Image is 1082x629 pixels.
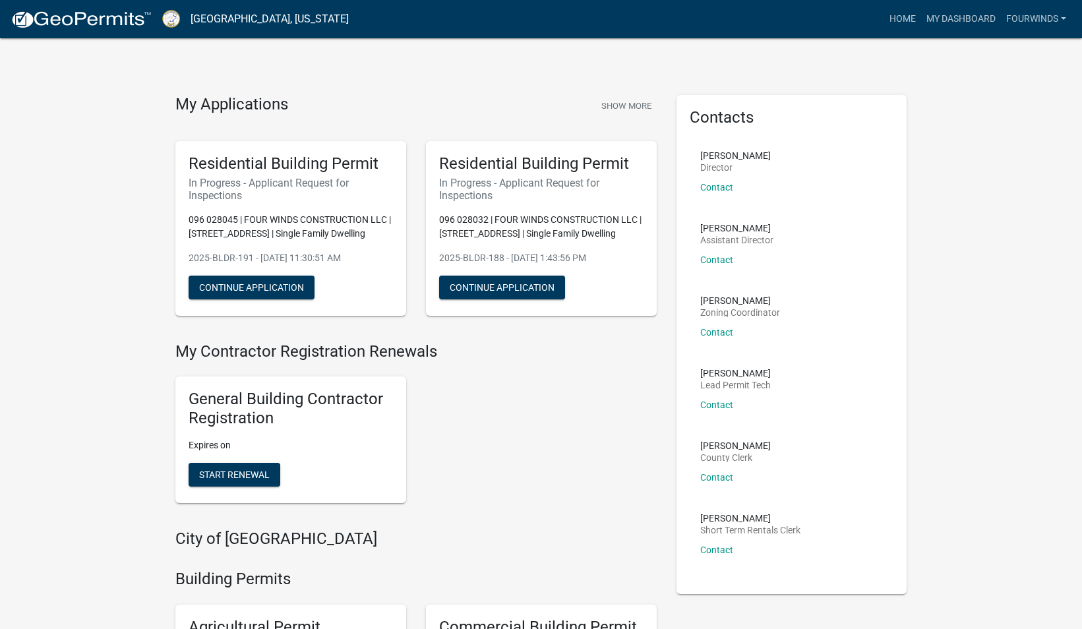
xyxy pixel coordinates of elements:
p: [PERSON_NAME] [700,296,780,305]
button: Continue Application [439,276,565,299]
a: FourWinds [1001,7,1071,32]
h5: Residential Building Permit [189,154,393,173]
p: Short Term Rentals Clerk [700,525,800,535]
a: Contact [700,472,733,483]
wm-registration-list-section: My Contractor Registration Renewals [175,342,657,514]
button: Start Renewal [189,463,280,487]
p: County Clerk [700,453,771,462]
button: Show More [596,95,657,117]
h6: In Progress - Applicant Request for Inspections [189,177,393,202]
p: 2025-BLDR-191 - [DATE] 11:30:51 AM [189,251,393,265]
p: 2025-BLDR-188 - [DATE] 1:43:56 PM [439,251,644,265]
h5: General Building Contractor Registration [189,390,393,428]
h6: In Progress - Applicant Request for Inspections [439,177,644,202]
a: Contact [700,400,733,410]
p: 096 028045 | FOUR WINDS CONSTRUCTION LLC | [STREET_ADDRESS] | Single Family Dwelling [189,213,393,241]
a: Contact [700,545,733,555]
a: [GEOGRAPHIC_DATA], [US_STATE] [191,8,349,30]
img: Putnam County, Georgia [162,10,180,28]
p: Director [700,163,771,172]
p: Lead Permit Tech [700,380,771,390]
p: Zoning Coordinator [700,308,780,317]
a: Home [884,7,921,32]
p: Assistant Director [700,235,773,245]
a: Contact [700,255,733,265]
p: [PERSON_NAME] [700,224,773,233]
p: [PERSON_NAME] [700,369,771,378]
p: [PERSON_NAME] [700,151,771,160]
p: [PERSON_NAME] [700,441,771,450]
h4: My Contractor Registration Renewals [175,342,657,361]
p: 096 028032 | FOUR WINDS CONSTRUCTION LLC | [STREET_ADDRESS] | Single Family Dwelling [439,213,644,241]
a: Contact [700,182,733,193]
span: Start Renewal [199,469,270,480]
h5: Residential Building Permit [439,154,644,173]
p: Expires on [189,438,393,452]
h4: My Applications [175,95,288,115]
a: Contact [700,327,733,338]
a: My Dashboard [921,7,1001,32]
h5: Contacts [690,108,894,127]
h4: Building Permits [175,570,657,589]
h4: City of [GEOGRAPHIC_DATA] [175,529,657,549]
p: [PERSON_NAME] [700,514,800,523]
button: Continue Application [189,276,315,299]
